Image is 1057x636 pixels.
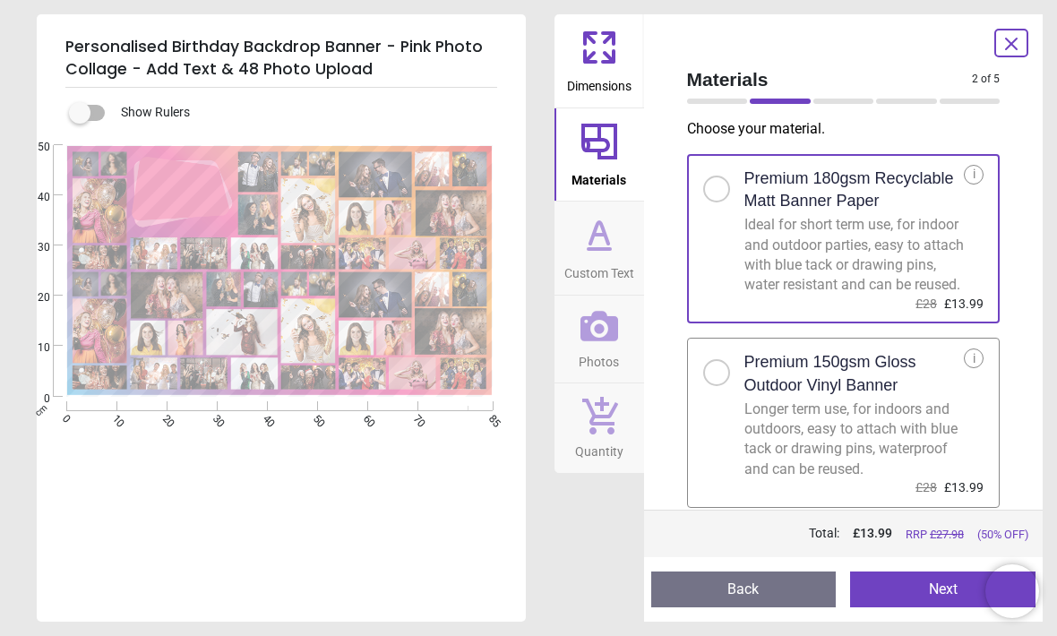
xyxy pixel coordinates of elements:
[80,102,526,124] div: Show Rulers
[985,564,1039,618] iframe: Brevo live chat
[860,526,892,540] span: 13.99
[944,297,984,311] span: £13.99
[65,29,497,88] h5: Personalised Birthday Backdrop Banner - Pink Photo Collage - Add Text & 48 Photo Upload
[554,14,644,107] button: Dimensions
[16,190,50,205] span: 40
[964,348,984,368] div: i
[554,383,644,473] button: Quantity
[744,351,965,396] h2: Premium 150gsm Gloss Outdoor Vinyl Banner
[744,168,965,212] h2: Premium 180gsm Recyclable Matt Banner Paper
[16,140,50,155] span: 50
[579,345,619,372] span: Photos
[651,572,837,607] button: Back
[571,163,626,190] span: Materials
[687,119,1015,139] p: Choose your material .
[554,108,644,202] button: Materials
[744,400,965,480] div: Longer term use, for indoors and outdoors, easy to attach with blue tack or drawing pins, waterpr...
[972,72,1000,87] span: 2 of 5
[685,525,1029,543] div: Total:
[977,527,1028,543] span: (50% OFF)
[850,572,1036,607] button: Next
[915,297,937,311] span: £28
[16,240,50,255] span: 30
[564,256,634,283] span: Custom Text
[944,480,984,494] span: £13.99
[16,290,50,305] span: 20
[16,391,50,407] span: 0
[853,525,892,543] span: £
[744,215,965,296] div: Ideal for short term use, for indoor and outdoor parties, easy to attach with blue tack or drawin...
[915,480,937,494] span: £28
[964,165,984,185] div: i
[554,202,644,295] button: Custom Text
[687,66,973,92] span: Materials
[930,528,964,541] span: £ 27.98
[567,69,632,96] span: Dimensions
[906,527,964,543] span: RRP
[575,434,623,461] span: Quantity
[16,340,50,356] span: 10
[32,401,48,417] span: cm
[554,296,644,383] button: Photos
